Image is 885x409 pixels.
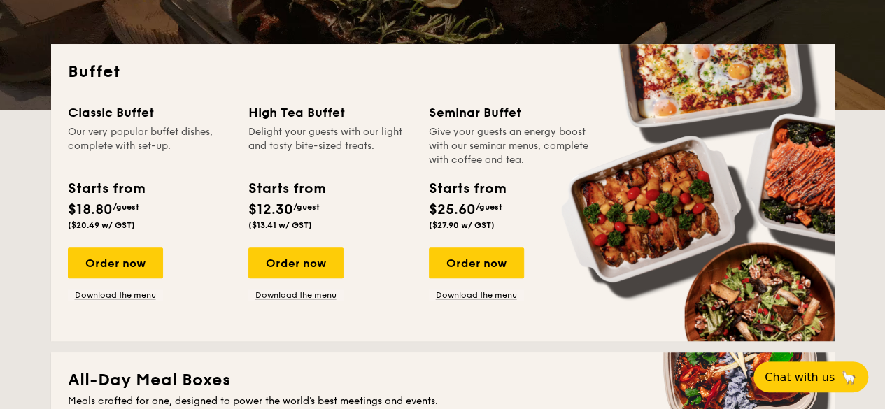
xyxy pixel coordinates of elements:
[476,202,502,212] span: /guest
[248,178,325,199] div: Starts from
[113,202,139,212] span: /guest
[429,125,593,167] div: Give your guests an energy boost with our seminar menus, complete with coffee and tea.
[68,125,232,167] div: Our very popular buffet dishes, complete with set-up.
[753,361,868,392] button: Chat with us🦙
[429,103,593,122] div: Seminar Buffet
[429,178,505,199] div: Starts from
[68,178,144,199] div: Starts from
[765,371,835,384] span: Chat with us
[68,247,163,278] div: Order now
[248,201,293,218] span: $12.30
[248,220,312,230] span: ($13.41 w/ GST)
[248,289,344,301] a: Download the menu
[429,201,476,218] span: $25.60
[68,369,818,392] h2: All-Day Meal Boxes
[429,220,495,230] span: ($27.90 w/ GST)
[248,247,344,278] div: Order now
[840,369,857,385] span: 🦙
[68,201,113,218] span: $18.80
[68,220,135,230] span: ($20.49 w/ GST)
[293,202,320,212] span: /guest
[68,103,232,122] div: Classic Buffet
[429,247,524,278] div: Order now
[248,125,412,167] div: Delight your guests with our light and tasty bite-sized treats.
[68,394,818,408] div: Meals crafted for one, designed to power the world's best meetings and events.
[429,289,524,301] a: Download the menu
[68,61,818,83] h2: Buffet
[248,103,412,122] div: High Tea Buffet
[68,289,163,301] a: Download the menu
